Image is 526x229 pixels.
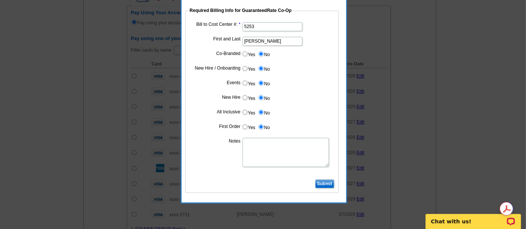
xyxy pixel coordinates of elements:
[259,110,264,114] input: No
[191,94,241,101] label: New Hire
[258,108,270,116] label: No
[259,80,264,85] input: No
[191,138,241,144] label: Notes
[243,66,247,71] input: Yes
[191,36,241,42] label: First and Last
[258,122,270,131] label: No
[259,66,264,71] input: No
[242,49,256,58] label: Yes
[191,79,241,86] label: Events
[242,93,256,102] label: Yes
[258,64,270,73] label: No
[191,123,241,130] label: First Order
[243,51,247,56] input: Yes
[191,50,241,57] label: Co-Branded
[242,64,256,73] label: Yes
[191,21,241,28] label: Bill to Cost Center #:
[242,79,256,87] label: Yes
[243,80,247,85] input: Yes
[259,95,264,100] input: No
[259,51,264,56] input: No
[258,79,270,87] label: No
[258,93,270,102] label: No
[259,124,264,129] input: No
[191,65,241,71] label: New Hire / Onboarding
[421,205,526,229] iframe: LiveChat chat widget
[258,49,270,58] label: No
[242,122,256,131] label: Yes
[189,7,293,14] legend: Required Billing Info for GuaranteedRate Co-Op
[243,110,247,114] input: Yes
[242,108,256,116] label: Yes
[243,124,247,129] input: Yes
[191,109,241,115] label: All Inclusive
[315,179,334,188] input: Submit
[243,95,247,100] input: Yes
